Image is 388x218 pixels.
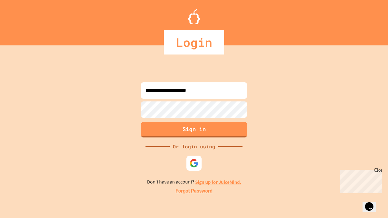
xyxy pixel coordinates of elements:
iframe: chat widget [363,194,382,212]
button: Sign in [141,122,247,137]
img: google-icon.svg [189,159,199,168]
div: Login [164,30,224,54]
a: Forgot Password [176,187,212,195]
img: Logo.svg [188,9,200,24]
p: Don't have an account? [147,178,241,186]
div: Or login using [170,143,218,150]
a: Sign up for JuiceMind. [195,179,241,185]
div: Chat with us now!Close [2,2,42,38]
iframe: chat widget [338,167,382,193]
